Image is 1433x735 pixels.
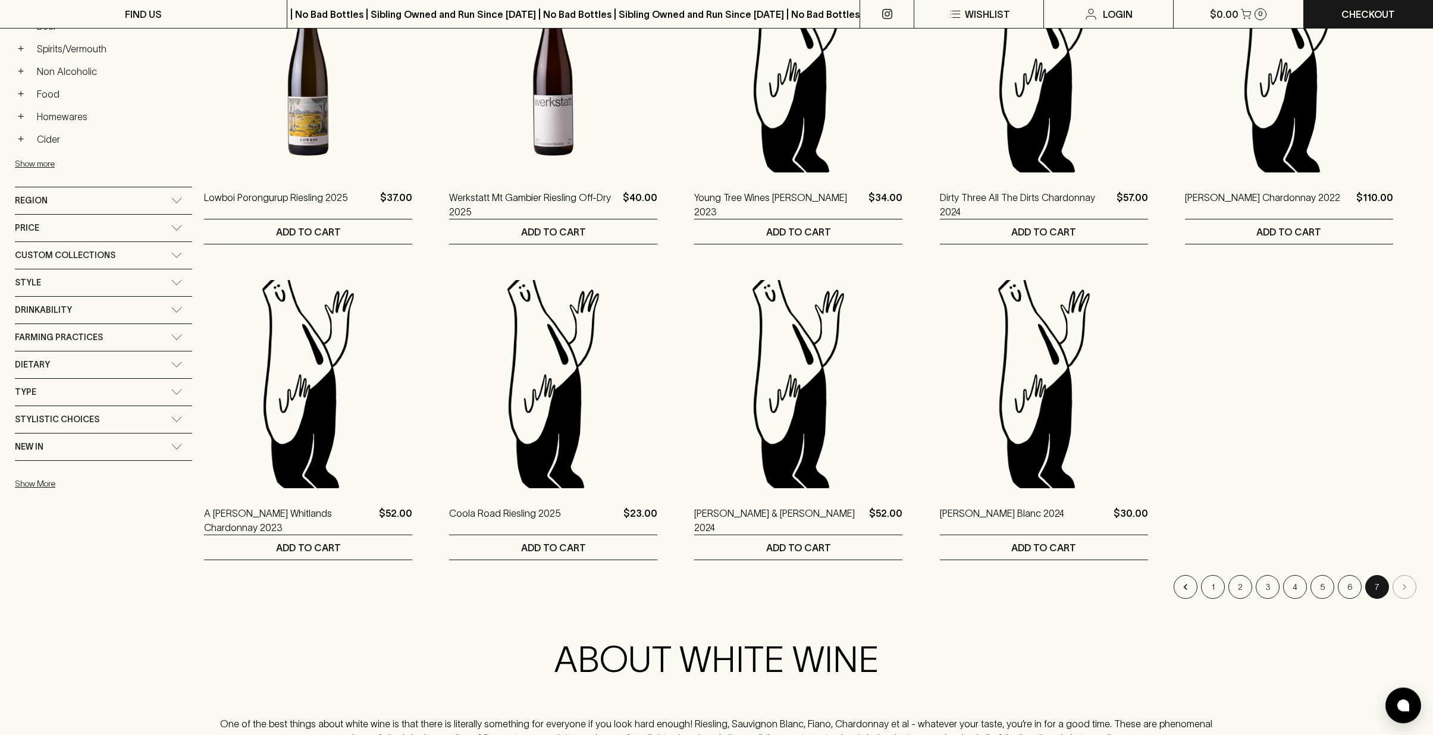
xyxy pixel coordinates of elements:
[204,535,412,560] button: ADD TO CART
[15,221,39,235] span: Price
[623,190,657,219] p: $40.00
[379,506,412,535] p: $52.00
[940,535,1148,560] button: ADD TO CART
[15,439,43,454] span: New In
[32,61,192,81] a: Non Alcoholic
[1256,225,1321,239] p: ADD TO CART
[766,541,831,555] p: ADD TO CART
[449,190,618,219] a: Werkstatt Mt Gambier Riesling Off-Dry 2025
[694,280,902,488] img: Blackhearts & Sparrows Man
[15,20,27,32] button: +
[1365,575,1389,599] button: page 7
[204,575,1418,599] nav: pagination navigation
[15,275,41,290] span: Style
[868,190,902,219] p: $34.00
[15,379,192,406] div: Type
[1397,699,1409,711] img: bubble-icon
[15,215,192,241] div: Price
[15,111,27,122] button: +
[15,412,99,427] span: Stylistic Choices
[1256,575,1280,599] button: Go to page 3
[15,406,192,433] div: Stylistic Choices
[15,88,27,100] button: +
[940,280,1148,488] img: Blackhearts & Sparrows Man
[215,638,1218,681] h2: ABOUT WHITE WINE
[1283,575,1307,599] button: Go to page 4
[521,541,586,555] p: ADD TO CART
[694,190,864,219] a: Young Tree Wines [PERSON_NAME] 2023
[1201,575,1225,599] button: Go to page 1
[1174,575,1197,599] button: Go to previous page
[1011,225,1076,239] p: ADD TO CART
[15,187,192,214] div: Region
[15,297,192,323] div: Drinkability
[204,219,412,244] button: ADD TO CART
[1258,11,1263,17] p: 0
[15,248,115,263] span: Custom Collections
[449,219,657,244] button: ADD TO CART
[32,84,192,104] a: Food
[965,7,1010,21] p: Wishlist
[940,190,1112,219] a: Dirty Three All The Dirts Chardonnay 2024
[276,541,341,555] p: ADD TO CART
[694,219,902,244] button: ADD TO CART
[1114,506,1148,535] p: $30.00
[940,219,1148,244] button: ADD TO CART
[869,506,902,535] p: $52.00
[32,106,192,127] a: Homewares
[15,385,36,400] span: Type
[449,506,561,535] a: Coola Road Riesling 2025
[1103,7,1133,21] p: Login
[940,506,1064,535] a: [PERSON_NAME] Blanc 2024
[1310,575,1334,599] button: Go to page 5
[1117,190,1148,219] p: $57.00
[449,280,657,488] img: Blackhearts & Sparrows Man
[276,225,341,239] p: ADD TO CART
[1356,190,1393,219] p: $110.00
[32,39,192,59] a: Spirits/Vermouth
[449,535,657,560] button: ADD TO CART
[380,190,412,219] p: $37.00
[521,225,586,239] p: ADD TO CART
[1011,541,1076,555] p: ADD TO CART
[204,190,348,219] a: Lowboi Porongurup Riesling 2025
[694,535,902,560] button: ADD TO CART
[766,225,831,239] p: ADD TO CART
[15,65,27,77] button: +
[15,303,72,318] span: Drinkability
[694,506,864,535] a: [PERSON_NAME] & [PERSON_NAME] 2024
[32,129,192,149] a: Cider
[204,506,374,535] a: A [PERSON_NAME] Whitlands Chardonnay 2023
[1185,219,1393,244] button: ADD TO CART
[1341,7,1395,21] p: Checkout
[1185,190,1340,219] a: [PERSON_NAME] Chardonnay 2022
[15,269,192,296] div: Style
[15,324,192,351] div: Farming Practices
[15,43,27,55] button: +
[15,193,48,208] span: Region
[15,351,192,378] div: Dietary
[15,357,50,372] span: Dietary
[125,7,162,21] p: FIND US
[204,280,412,488] img: Blackhearts & Sparrows Man
[15,434,192,460] div: New In
[15,330,103,345] span: Farming Practices
[1228,575,1252,599] button: Go to page 2
[15,242,192,269] div: Custom Collections
[1210,7,1238,21] p: $0.00
[15,133,27,145] button: +
[15,152,171,176] button: Show more
[623,506,657,535] p: $23.00
[1338,575,1362,599] button: Go to page 6
[15,472,171,496] button: Show More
